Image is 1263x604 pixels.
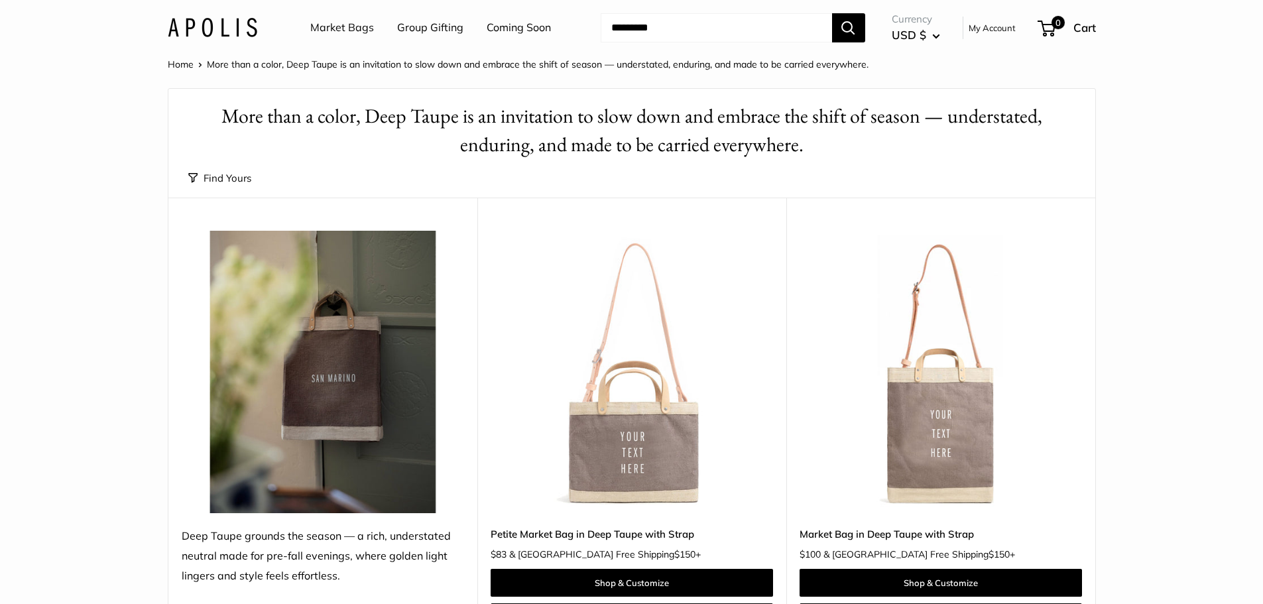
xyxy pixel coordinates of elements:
span: & [GEOGRAPHIC_DATA] Free Shipping + [509,550,701,559]
a: Home [168,58,194,70]
span: Currency [892,10,940,29]
span: More than a color, Deep Taupe is an invitation to slow down and embrace the shift of season — und... [207,58,869,70]
a: Coming Soon [487,18,551,38]
span: $83 [491,548,507,560]
img: Market Bag in Deep Taupe with Strap [800,231,1082,513]
span: Cart [1073,21,1096,34]
img: Petite Market Bag in Deep Taupe with Strap [491,231,773,513]
input: Search... [601,13,832,42]
div: Deep Taupe grounds the season — a rich, understated neutral made for pre-fall evenings, where gol... [182,526,464,586]
span: $100 [800,548,821,560]
a: Shop & Customize [491,569,773,597]
a: Petite Market Bag in Deep Taupe with Strap [491,526,773,542]
button: Search [832,13,865,42]
a: My Account [969,20,1016,36]
a: Petite Market Bag in Deep Taupe with StrapPetite Market Bag in Deep Taupe with Strap [491,231,773,513]
img: Deep Taupe grounds the season — a rich, understated neutral made for pre-fall evenings, where gol... [182,231,464,513]
button: USD $ [892,25,940,46]
img: Apolis [168,18,257,37]
h1: More than a color, Deep Taupe is an invitation to slow down and embrace the shift of season — und... [188,102,1075,159]
span: 0 [1051,16,1064,29]
a: Market Bag in Deep Taupe with StrapMarket Bag in Deep Taupe with Strap [800,231,1082,513]
a: Shop & Customize [800,569,1082,597]
span: & [GEOGRAPHIC_DATA] Free Shipping + [823,550,1015,559]
button: Find Yours [188,169,251,188]
a: Market Bag in Deep Taupe with Strap [800,526,1082,542]
span: $150 [989,548,1010,560]
span: USD $ [892,28,926,42]
a: Market Bags [310,18,374,38]
a: 0 Cart [1039,17,1096,38]
a: Group Gifting [397,18,463,38]
nav: Breadcrumb [168,56,869,73]
span: $150 [674,548,695,560]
